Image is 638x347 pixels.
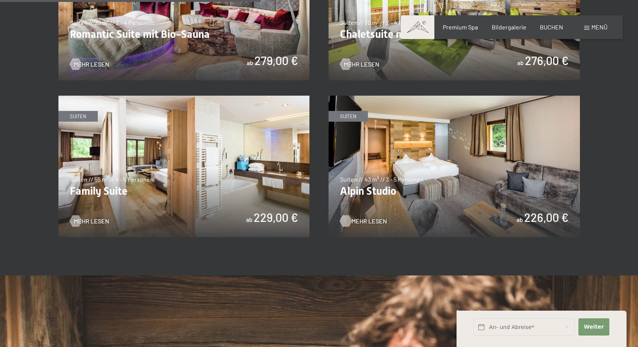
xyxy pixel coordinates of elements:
[329,96,580,101] a: Alpin Studio
[70,60,109,68] a: Mehr Lesen
[58,96,310,237] img: Family Suite
[492,23,526,31] a: Bildergalerie
[344,60,379,68] span: Mehr Lesen
[340,60,379,68] a: Mehr Lesen
[329,96,580,237] img: Alpin Studio
[540,23,563,31] a: BUCHEN
[591,23,607,31] span: Menü
[74,60,109,68] span: Mehr Lesen
[443,23,478,31] a: Premium Spa
[578,318,609,336] button: Weiter
[457,309,490,315] span: Schnellanfrage
[74,217,109,225] span: Mehr Lesen
[340,217,379,225] a: Mehr Lesen
[584,323,604,331] span: Weiter
[351,217,387,225] span: Mehr Lesen
[58,96,310,101] a: Family Suite
[70,217,109,225] a: Mehr Lesen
